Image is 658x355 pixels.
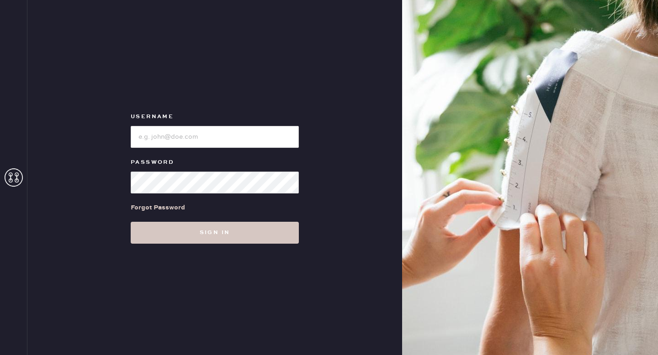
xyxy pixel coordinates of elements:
[131,222,299,244] button: Sign in
[131,203,185,213] div: Forgot Password
[131,193,185,222] a: Forgot Password
[131,111,299,122] label: Username
[131,126,299,148] input: e.g. john@doe.com
[131,157,299,168] label: Password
